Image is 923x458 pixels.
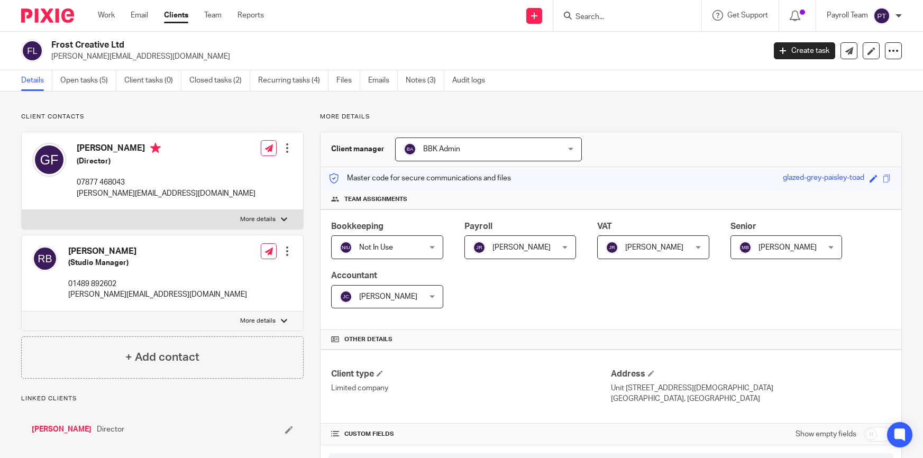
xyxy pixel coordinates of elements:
span: Not In Use [359,244,393,251]
h4: + Add contact [125,349,199,365]
h2: Frost Creative Ltd [51,40,617,51]
h4: Address [611,369,891,380]
span: VAT [597,222,612,231]
p: 01489 892602 [68,279,247,289]
a: Client tasks (0) [124,70,181,91]
h4: CUSTOM FIELDS [331,430,611,438]
a: Closed tasks (2) [189,70,250,91]
a: Create task [774,42,835,59]
img: svg%3E [404,143,416,155]
input: Search [574,13,670,22]
p: More details [320,113,902,121]
img: Pixie [21,8,74,23]
div: glazed-grey-paisley-toad [783,172,864,185]
span: Director [97,424,124,435]
p: [PERSON_NAME][EMAIL_ADDRESS][DOMAIN_NAME] [51,51,758,62]
a: Files [336,70,360,91]
span: Team assignments [344,195,407,204]
img: svg%3E [21,40,43,62]
a: Clients [164,10,188,21]
img: svg%3E [32,143,66,177]
img: svg%3E [606,241,618,254]
p: [PERSON_NAME][EMAIL_ADDRESS][DOMAIN_NAME] [68,289,247,300]
i: Primary [150,143,161,153]
p: [PERSON_NAME][EMAIL_ADDRESS][DOMAIN_NAME] [77,188,255,199]
img: svg%3E [32,246,58,271]
p: More details [240,215,276,224]
p: Linked clients [21,395,304,403]
a: Audit logs [452,70,493,91]
img: svg%3E [340,290,352,303]
h4: [PERSON_NAME] [68,246,247,257]
h5: (Studio Manager) [68,258,247,268]
a: Email [131,10,148,21]
span: [PERSON_NAME] [359,293,417,300]
span: Senior [730,222,756,231]
span: Get Support [727,12,768,19]
span: [PERSON_NAME] [625,244,683,251]
p: 07877 468043 [77,177,255,188]
span: Payroll [464,222,492,231]
h5: (Director) [77,156,255,167]
span: [PERSON_NAME] [758,244,817,251]
a: Details [21,70,52,91]
p: Payroll Team [827,10,868,21]
span: Accountant [331,271,377,280]
img: svg%3E [473,241,486,254]
span: [PERSON_NAME] [492,244,551,251]
a: Recurring tasks (4) [258,70,328,91]
a: Notes (3) [406,70,444,91]
span: Other details [344,335,392,344]
span: BBK Admin [423,145,460,153]
p: [GEOGRAPHIC_DATA], [GEOGRAPHIC_DATA] [611,393,891,404]
label: Show empty fields [796,429,856,439]
h3: Client manager [331,144,385,154]
h4: [PERSON_NAME] [77,143,255,156]
a: Reports [237,10,264,21]
p: More details [240,317,276,325]
a: Open tasks (5) [60,70,116,91]
p: Limited company [331,383,611,393]
p: Unit [STREET_ADDRESS][DEMOGRAPHIC_DATA] [611,383,891,393]
p: Client contacts [21,113,304,121]
a: Emails [368,70,398,91]
a: Team [204,10,222,21]
p: Master code for secure communications and files [328,173,511,184]
img: svg%3E [873,7,890,24]
a: Work [98,10,115,21]
a: [PERSON_NAME] [32,424,92,435]
span: Bookkeeping [331,222,383,231]
h4: Client type [331,369,611,380]
img: svg%3E [340,241,352,254]
img: svg%3E [739,241,752,254]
